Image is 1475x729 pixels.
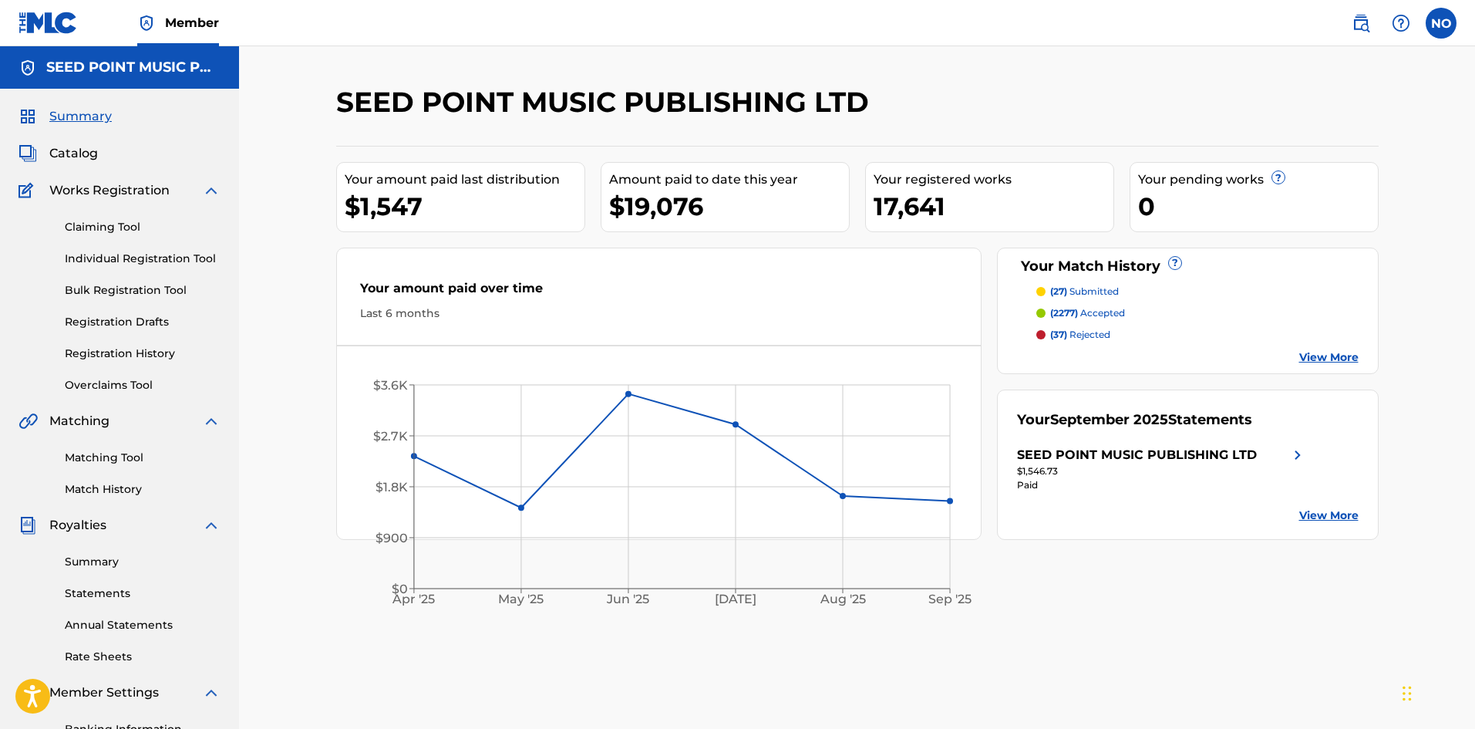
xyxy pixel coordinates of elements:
img: search [1352,14,1370,32]
img: Matching [19,412,38,430]
p: rejected [1050,328,1110,342]
div: SEED POINT MUSIC PUBLISHING LTD [1017,446,1257,464]
tspan: $0 [392,582,408,596]
img: expand [202,181,221,200]
img: Royalties [19,516,37,535]
iframe: Chat Widget [1398,655,1475,729]
a: Individual Registration Tool [65,251,221,267]
a: Summary [65,554,221,570]
img: Member Settings [19,683,37,702]
span: ? [1169,257,1181,269]
span: Summary [49,107,112,126]
iframe: Resource Center [1432,484,1475,608]
tspan: May '25 [498,592,544,607]
div: 0 [1138,189,1378,224]
img: Top Rightsholder [137,14,156,32]
div: $19,076 [609,189,849,224]
div: User Menu [1426,8,1456,39]
tspan: $2.7K [373,429,408,444]
img: Accounts [19,59,37,77]
span: (37) [1050,329,1067,340]
a: Claiming Tool [65,219,221,235]
a: Statements [65,586,221,602]
a: SEED POINT MUSIC PUBLISHING LTDright chevron icon$1,546.73Paid [1017,446,1307,492]
img: Catalog [19,144,37,163]
h5: SEED POINT MUSIC PUBLISHING LTD [46,59,221,76]
div: Your amount paid last distribution [345,170,584,189]
div: Your Match History [1017,256,1359,277]
a: (2277) accepted [1036,306,1359,320]
p: submitted [1050,285,1119,299]
tspan: [DATE] [715,592,756,607]
a: (27) submitted [1036,285,1359,299]
span: Royalties [49,516,106,535]
div: Μεταφορά [1403,670,1412,717]
span: ? [1272,171,1285,184]
a: CatalogCatalog [19,144,98,163]
div: $1,546.73 [1017,464,1307,478]
a: (37) rejected [1036,328,1359,342]
span: Catalog [49,144,98,163]
img: expand [202,412,221,430]
tspan: $3.6K [373,378,408,393]
span: Member Settings [49,683,159,702]
p: accepted [1050,306,1125,320]
span: Member [165,14,219,32]
span: Works Registration [49,181,170,200]
span: September 2025 [1050,411,1168,428]
a: View More [1299,508,1359,524]
div: Last 6 months [360,305,958,322]
a: Match History [65,481,221,498]
a: Bulk Registration Tool [65,282,221,299]
tspan: $900 [375,531,408,545]
span: (2277) [1050,307,1078,319]
span: (27) [1050,285,1067,297]
div: Amount paid to date this year [609,170,849,189]
a: Registration History [65,346,221,362]
tspan: $1.8K [375,480,408,494]
img: expand [202,683,221,702]
a: Public Search [1345,8,1376,39]
div: Your registered works [874,170,1113,189]
a: Registration Drafts [65,314,221,330]
tspan: Sep '25 [928,592,972,607]
div: $1,547 [345,189,584,224]
img: right chevron icon [1288,446,1307,464]
img: help [1392,14,1410,32]
img: MLC Logo [19,12,78,34]
tspan: Jun '25 [606,592,649,607]
div: 17,641 [874,189,1113,224]
div: Your Statements [1017,410,1252,430]
a: Matching Tool [65,450,221,466]
img: Summary [19,107,37,126]
a: Rate Sheets [65,649,221,665]
div: Your pending works [1138,170,1378,189]
div: Your amount paid over time [360,279,958,305]
div: Paid [1017,478,1307,492]
div: Widget συνομιλίας [1398,655,1475,729]
img: Works Registration [19,181,39,200]
img: expand [202,516,221,535]
a: Overclaims Tool [65,377,221,393]
div: Help [1386,8,1416,39]
h2: SEED POINT MUSIC PUBLISHING LTD [336,85,877,120]
tspan: Aug '25 [820,592,866,607]
a: SummarySummary [19,107,112,126]
tspan: Apr '25 [392,592,435,607]
span: Matching [49,412,109,430]
a: Annual Statements [65,617,221,633]
a: View More [1299,349,1359,366]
